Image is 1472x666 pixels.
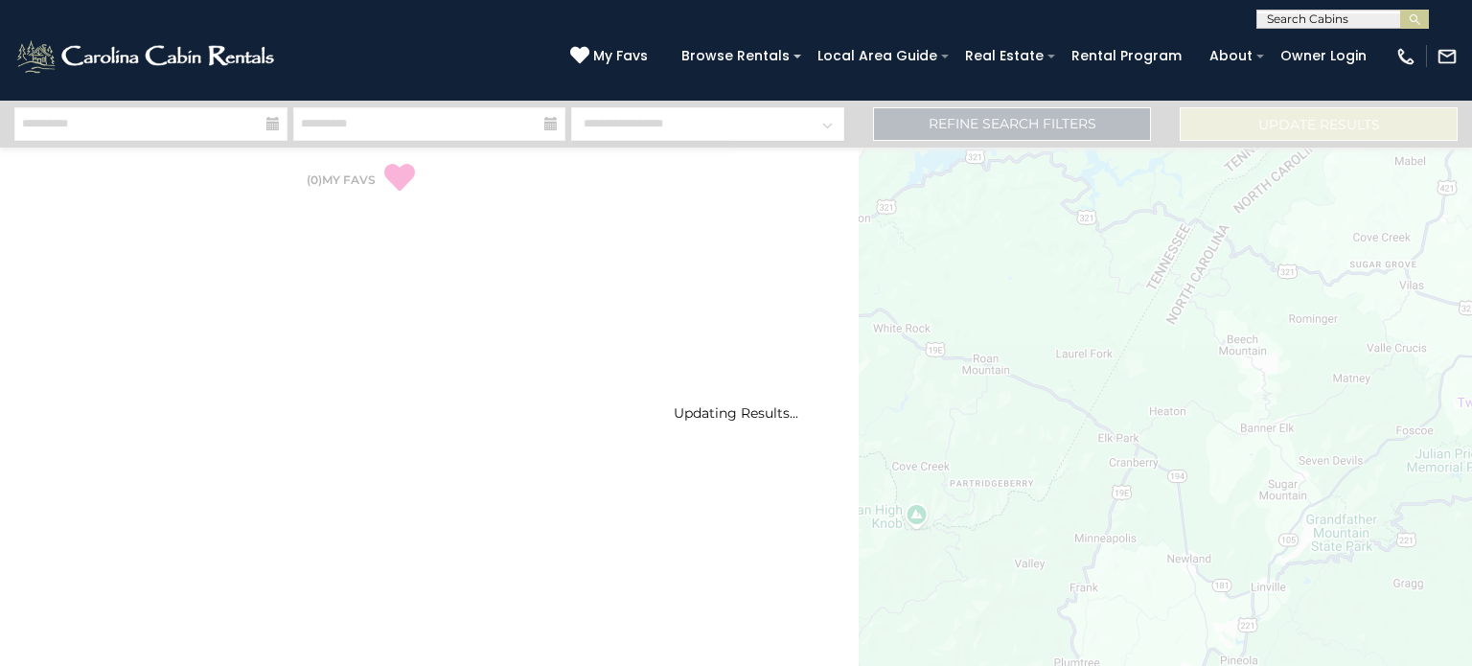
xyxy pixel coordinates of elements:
[593,46,648,66] span: My Favs
[1200,41,1262,71] a: About
[1271,41,1376,71] a: Owner Login
[570,46,653,67] a: My Favs
[1437,46,1458,67] img: mail-regular-white.png
[1062,41,1191,71] a: Rental Program
[1395,46,1416,67] img: phone-regular-white.png
[672,41,799,71] a: Browse Rentals
[955,41,1053,71] a: Real Estate
[14,37,280,76] img: White-1-2.png
[808,41,947,71] a: Local Area Guide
